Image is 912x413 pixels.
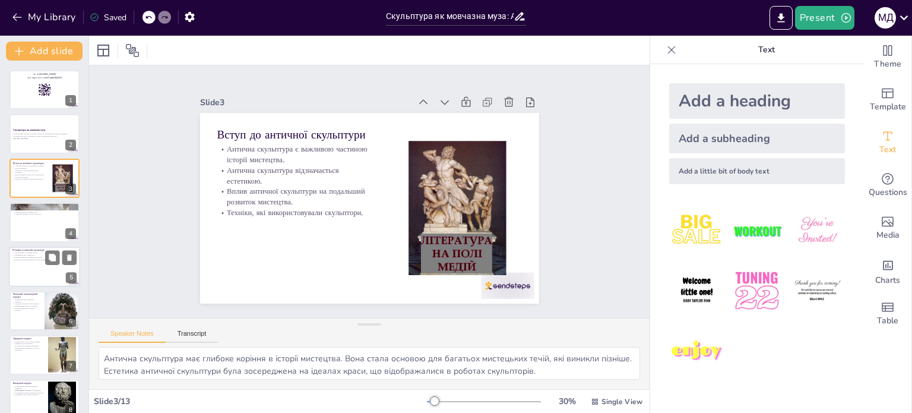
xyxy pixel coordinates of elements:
[13,169,45,174] p: Антична скульптура відзначається естетикою.
[65,184,76,194] div: 3
[13,389,45,392] p: [DEMOGRAPHIC_DATA] у зображеннях.
[13,305,41,308] p: Відображення емоцій у портретах.
[62,250,77,264] button: Delete Slide
[217,144,369,165] p: Антична скульптура є важливою частиною історії мистецтва.
[12,256,59,258] p: Вплив рельєфів на сприйняття культури.
[65,95,76,106] div: 1
[879,143,896,156] span: Text
[125,43,140,58] span: Position
[875,7,896,29] div: М Д
[12,248,59,252] p: Рельєфи в античній скульптурі
[681,36,852,64] p: Text
[13,303,41,305] p: Передача характеру через портрети.
[729,263,784,319] img: 5.jpeg
[13,341,45,343] p: Підкреслення статусу через портрети.
[9,159,80,198] div: 3
[876,229,900,242] span: Media
[9,70,80,109] div: 1
[99,330,166,343] button: Speaker Notes
[39,72,56,75] strong: [DOMAIN_NAME]
[217,127,369,143] p: Вступ до античної скульптури
[13,76,76,80] p: and login with code
[669,83,845,119] div: Add a heading
[13,343,45,345] p: Офіційні пози в портретах.
[166,330,218,343] button: Transcript
[6,42,83,61] button: Add slide
[13,165,45,169] p: Антична скульптура є важливою частиною історії мистецтва.
[864,250,911,292] div: Add charts and graphs
[13,174,45,178] p: Вплив античної скульптури на подальший розвиток мистецтва.
[13,204,76,208] p: Грецькі статуї
[864,292,911,335] div: Add a table
[669,263,724,319] img: 4.jpeg
[12,258,59,261] p: Передача культурних цінностей через рельєфи.
[94,41,113,60] div: Layout
[9,247,80,287] div: 5
[769,6,793,30] button: Export to PowerPoint
[13,211,76,213] p: Ідеалізація форм людського тіла.
[874,58,901,71] span: Theme
[13,133,76,137] p: Ця презентація досліджує античну скульптуру як вираження людської природи, зосереджуючи увагу на ...
[13,207,76,209] p: Реалістичність грецьких статуй.
[729,203,784,258] img: 2.jpeg
[13,209,76,212] p: Увага до деталей в грецьких статуях.
[217,186,369,207] p: Вплив античної скульптури на подальший розвиток мистецтва.
[200,97,411,108] div: Slide 3
[65,140,76,150] div: 2
[13,345,45,348] p: Політичні цілі парадних портретів.
[45,250,59,264] button: Duplicate Slide
[99,347,640,380] textarea: Антична скульптура має глибоке коріння в історії мистецтва. Вона стала основою для багатьох мисте...
[13,337,45,341] p: Парадний портрет
[94,396,427,407] div: Slide 3 / 13
[864,36,911,78] div: Change the overall theme
[9,335,80,374] div: 7
[864,121,911,164] div: Add text boxes
[13,292,41,299] p: Римський скульптурний портрет
[9,8,81,27] button: My Library
[869,186,907,199] span: Questions
[790,203,845,258] img: 3.jpeg
[669,124,845,153] div: Add a subheading
[870,100,906,114] span: Template
[9,114,80,153] div: 2
[13,72,76,76] p: Go to
[13,347,45,351] p: Відображення соціального статусу в мистецтві.
[9,291,80,330] div: 6
[90,12,126,23] div: Saved
[65,361,76,371] div: 7
[9,203,80,242] div: 4
[12,251,59,254] p: Роль рельєфів у розповіді історій.
[13,128,45,131] strong: Скульптура як мовчазна муза
[553,396,581,407] div: 30 %
[13,381,45,384] p: Камерний портрет
[13,392,45,394] p: Повсякденне життя в камерних портретах.
[13,213,76,216] p: Символізм грецьких статуй у культурі.
[386,8,514,25] input: Insert title
[13,299,41,303] p: Індивідуалізація в римських портретах.
[669,158,845,184] div: Add a little bit of body text
[13,385,45,389] p: Особистісний характер камерних портретів.
[13,393,45,396] p: Емоційний стан особи в портретах.
[864,164,911,207] div: Get real-time input from your audience
[12,254,59,256] p: Зображення сцен з міфології.
[790,263,845,319] img: 6.jpeg
[13,307,41,311] p: Значення римського портрету в культурі.
[669,203,724,258] img: 1.jpeg
[864,78,911,121] div: Add ready made slides
[877,314,898,327] span: Table
[65,316,76,327] div: 6
[601,397,642,406] span: Single View
[864,207,911,250] div: Add images, graphics, shapes or video
[795,6,854,30] button: Present
[669,324,724,379] img: 7.jpeg
[217,165,369,187] p: Антична скульптура відзначається естетикою.
[65,228,76,239] div: 4
[13,162,45,165] p: Вступ до античної скульптури
[875,6,896,30] button: М Д
[13,137,76,140] p: Generated with [URL]
[217,207,369,218] p: Техніки, які використовували скульптори.
[66,272,77,283] div: 5
[875,274,900,287] span: Charts
[13,178,45,181] p: Техніки, які використовували скульптори.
